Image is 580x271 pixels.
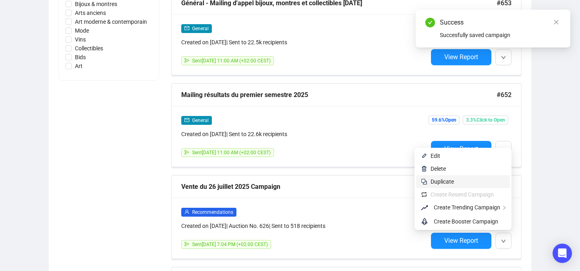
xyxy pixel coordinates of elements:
[184,118,189,122] span: mail
[463,116,508,124] span: 3.3% Click to Open
[431,141,491,157] button: View Report
[501,239,506,244] span: down
[421,203,431,213] span: rise
[192,209,233,215] span: Recommendations
[444,237,478,244] span: View Report
[192,242,268,247] span: Sent [DATE] 7:04 PM (+02:00 CEST)
[421,217,431,226] span: rocket
[171,83,522,167] a: Mailing résultats du premier semestre 2025#652mailGeneralCreated on [DATE]| Sent to 22.6k recipie...
[429,116,460,124] span: 59.6% Open
[72,62,86,70] span: Art
[181,221,428,230] div: Created on [DATE] | Auction No. 626 | Sent to 518 recipients
[72,53,89,62] span: Bids
[552,18,561,27] a: Close
[421,178,427,185] img: svg+xml;base64,PHN2ZyB4bWxucz0iaHR0cDovL3d3dy53My5vcmcvMjAwMC9zdmciIHdpZHRoPSIyNCIgaGVpZ2h0PSIyNC...
[72,26,92,35] span: Mode
[192,150,271,155] span: Sent [DATE] 11:00 AM (+02:00 CEST)
[497,90,512,100] span: #652
[440,31,561,39] div: Succesfully saved campaign
[440,18,561,27] div: Success
[553,19,559,25] span: close
[181,182,497,192] div: Vente du 26 juillet 2025 Campaign
[421,191,427,198] img: retweet.svg
[444,53,478,61] span: View Report
[184,26,189,31] span: mail
[421,153,427,159] img: svg+xml;base64,PHN2ZyB4bWxucz0iaHR0cDovL3d3dy53My5vcmcvMjAwMC9zdmciIHhtbG5zOnhsaW5rPSJodHRwOi8vd3...
[553,244,572,263] div: Open Intercom Messenger
[421,165,427,172] img: svg+xml;base64,PHN2ZyB4bWxucz0iaHR0cDovL3d3dy53My5vcmcvMjAwMC9zdmciIHhtbG5zOnhsaW5rPSJodHRwOi8vd3...
[72,35,89,44] span: Vins
[431,165,446,172] span: Delete
[502,205,507,210] span: right
[171,175,522,259] a: Vente du 26 juillet 2025 Campaign#651userRecommendationsCreated on [DATE]| Auction No. 626| Sent ...
[192,118,209,123] span: General
[431,178,454,185] span: Duplicate
[501,55,506,60] span: down
[181,38,428,47] div: Created on [DATE] | Sent to 22.5k recipients
[501,147,506,152] span: down
[431,153,440,159] span: Edit
[181,130,428,139] div: Created on [DATE] | Sent to 22.6k recipients
[72,44,106,53] span: Collectibles
[72,17,150,26] span: Art moderne & contemporain
[184,58,189,63] span: send
[431,49,491,65] button: View Report
[184,209,189,214] span: user
[431,233,491,249] button: View Report
[184,150,189,155] span: send
[431,191,494,198] span: Create Resend Campaign
[192,58,271,64] span: Sent [DATE] 11:00 AM (+02:00 CEST)
[181,90,497,100] div: Mailing résultats du premier semestre 2025
[72,8,109,17] span: Arts anciens
[184,242,189,246] span: send
[444,145,478,153] span: View Report
[434,204,500,211] span: Create Trending Campaign
[192,26,209,31] span: General
[425,18,435,27] span: check-circle
[434,218,498,225] span: Create Booster Campaign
